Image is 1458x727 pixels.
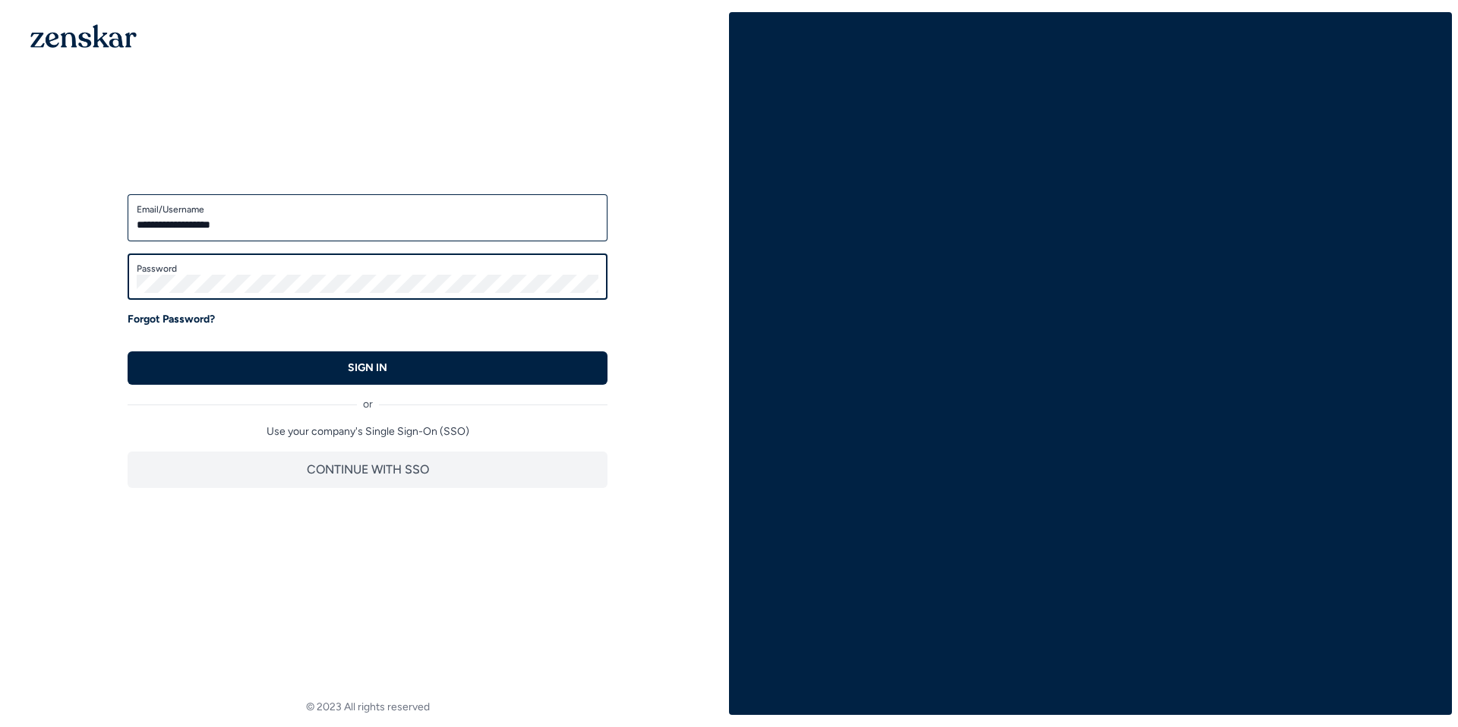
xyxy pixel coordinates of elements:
label: Email/Username [137,203,598,216]
button: SIGN IN [128,351,607,385]
footer: © 2023 All rights reserved [6,700,729,715]
div: or [128,385,607,412]
a: Forgot Password? [128,312,215,327]
p: SIGN IN [348,360,387,376]
p: Use your company's Single Sign-On (SSO) [128,424,607,439]
img: 1OGAJ2xQqyY4LXKgY66KYq0eOWRCkrZdAb3gUhuVAqdWPZE9SRJmCz+oDMSn4zDLXe31Ii730ItAGKgCKgCCgCikA4Av8PJUP... [30,24,137,48]
label: Password [137,263,598,275]
button: CONTINUE WITH SSO [128,452,607,488]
